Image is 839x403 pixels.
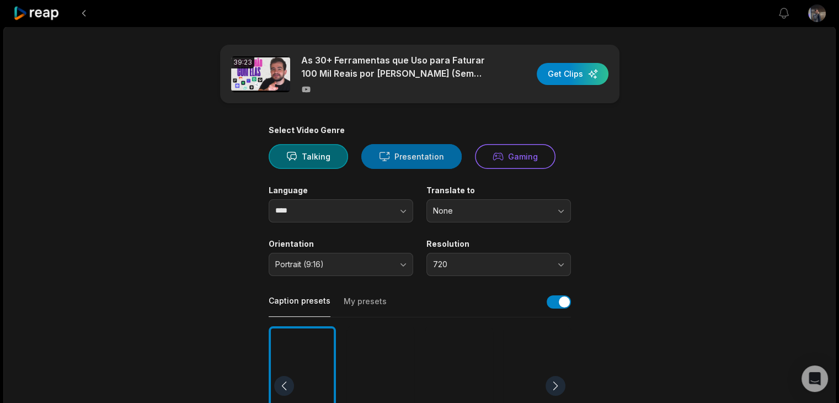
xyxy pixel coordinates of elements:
[433,206,549,216] span: None
[269,239,413,249] label: Orientation
[426,253,571,276] button: 720
[426,185,571,195] label: Translate to
[344,296,387,317] button: My presets
[475,144,555,169] button: Gaming
[269,295,330,317] button: Caption presets
[426,199,571,222] button: None
[231,56,254,68] div: 39:23
[269,185,413,195] label: Language
[269,144,348,169] button: Talking
[301,54,491,80] p: As 30+ Ferramentas que Uso para Faturar 100 Mil Reais por [PERSON_NAME] (Sem Funcionários)
[537,63,608,85] button: Get Clips
[433,259,549,269] span: 720
[426,239,571,249] label: Resolution
[269,125,571,135] div: Select Video Genre
[269,253,413,276] button: Portrait (9:16)
[275,259,391,269] span: Portrait (9:16)
[801,365,828,392] div: Open Intercom Messenger
[361,144,462,169] button: Presentation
